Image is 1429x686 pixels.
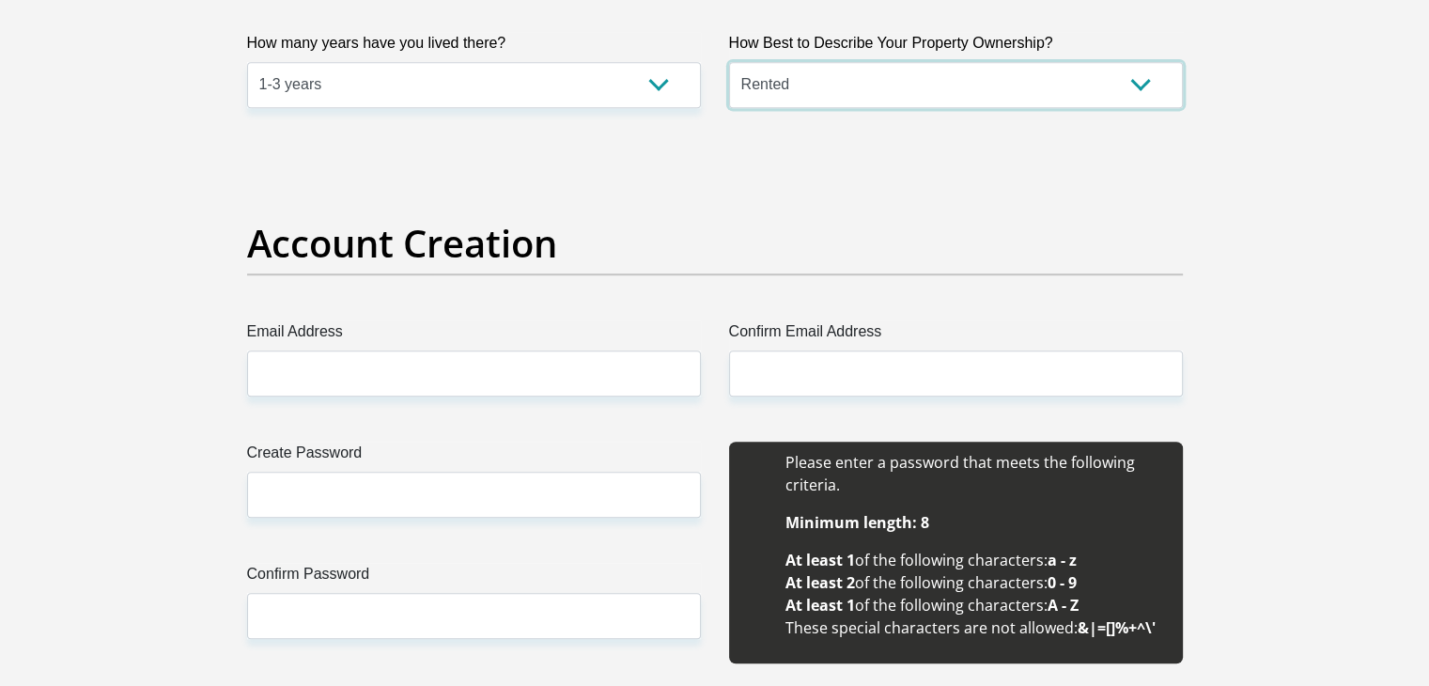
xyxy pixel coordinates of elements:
input: Confirm Password [247,593,701,639]
b: At least 2 [785,572,855,593]
h2: Account Creation [247,221,1183,266]
li: of the following characters: [785,594,1164,616]
li: Please enter a password that meets the following criteria. [785,451,1164,496]
b: &|=[]%+^\' [1078,617,1156,638]
li: of the following characters: [785,549,1164,571]
label: Email Address [247,320,701,351]
label: Confirm Password [247,563,701,593]
label: How Best to Describe Your Property Ownership? [729,32,1183,62]
label: How many years have you lived there? [247,32,701,62]
b: Minimum length: 8 [785,512,929,533]
b: At least 1 [785,595,855,616]
b: a - z [1048,550,1077,570]
select: Please select a value [729,62,1183,108]
li: These special characters are not allowed: [785,616,1164,639]
input: Email Address [247,351,701,397]
li: of the following characters: [785,571,1164,594]
input: Confirm Email Address [729,351,1183,397]
b: A - Z [1048,595,1079,616]
input: Create Password [247,472,701,518]
b: 0 - 9 [1048,572,1077,593]
label: Create Password [247,442,701,472]
label: Confirm Email Address [729,320,1183,351]
select: Please select a value [247,62,701,108]
b: At least 1 [785,550,855,570]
